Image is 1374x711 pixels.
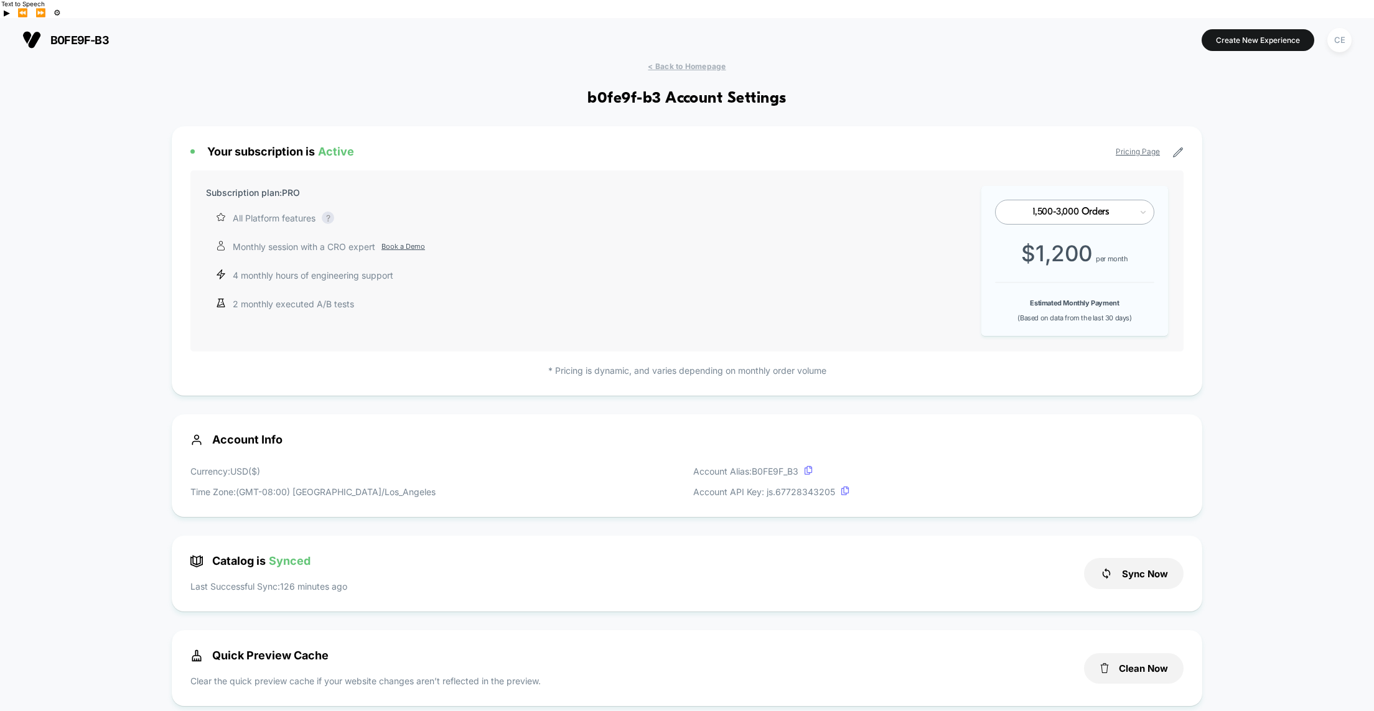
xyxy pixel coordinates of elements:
[207,145,354,158] span: Your subscription is
[19,30,113,50] button: b0fe9f-b3
[50,7,65,18] button: Settings
[233,269,393,282] p: 4 monthly hours of engineering support
[1116,147,1160,156] a: Pricing Page
[1009,207,1131,218] div: 1,500-3,000 Orders
[1327,28,1352,52] div: CE
[22,30,41,49] img: Visually logo
[190,554,311,567] span: Catalog is
[269,554,311,567] span: Synced
[693,465,849,478] p: Account Alias: B0FE9F_B3
[14,7,32,18] button: Previous
[1202,29,1314,51] button: Create New Experience
[1096,254,1128,263] span: per month
[233,240,425,253] p: Monthly session with a CRO expert
[1324,27,1355,53] button: CE
[32,7,50,18] button: Forward
[1084,653,1184,684] button: Clean Now
[318,145,354,158] span: Active
[190,433,1184,446] span: Account Info
[190,649,329,662] span: Quick Preview Cache
[233,297,354,310] p: 2 monthly executed A/B tests
[381,241,425,252] a: Book a Demo
[693,485,849,498] p: Account API Key: js. 67728343205
[190,465,436,478] p: Currency: USD ( $ )
[1017,314,1131,322] span: (Based on data from the last 30 days)
[233,211,315,225] p: All Platform features
[190,580,347,593] p: Last Successful Sync: 126 minutes ago
[1030,299,1119,307] b: Estimated Monthly Payment
[190,674,541,687] p: Clear the quick preview cache if your website changes aren’t reflected in the preview.
[1084,558,1184,589] button: Sync Now
[190,364,1184,377] p: * Pricing is dynamic, and varies depending on monthly order volume
[648,62,726,71] span: < Back to Homepage
[206,186,300,199] p: Subscription plan: PRO
[1021,240,1093,266] span: $ 1,200
[322,211,334,224] div: ?
[50,34,109,47] span: b0fe9f-b3
[587,90,786,108] h1: b0fe9f-b3 Account Settings
[190,485,436,498] p: Time Zone: (GMT-08:00) [GEOGRAPHIC_DATA]/Los_Angeles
